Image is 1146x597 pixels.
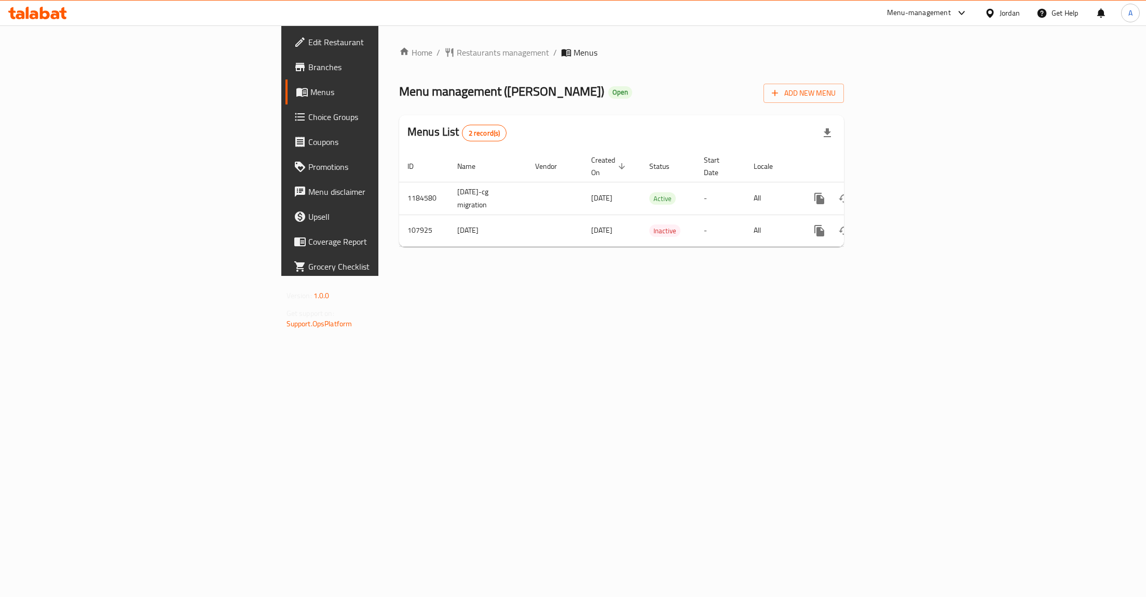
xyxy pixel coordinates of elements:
span: Coupons [308,136,465,148]
span: [DATE] [591,223,612,237]
span: 2 record(s) [462,128,507,138]
li: / [553,46,557,59]
span: Open [608,88,632,97]
td: - [695,215,745,246]
button: Add New Menu [763,84,844,103]
span: Vendor [535,160,570,173]
a: Coupons [285,129,473,154]
a: Grocery Checklist [285,254,473,279]
td: - [695,182,745,215]
span: Choice Groups [308,111,465,123]
span: Created On [591,154,629,179]
div: Inactive [649,224,680,237]
a: Promotions [285,154,473,179]
span: Menu disclaimer [308,185,465,198]
a: Menus [285,79,473,104]
span: Menus [574,46,597,59]
td: All [745,215,799,246]
a: Coverage Report [285,229,473,254]
td: All [745,182,799,215]
td: [DATE] [449,215,527,246]
span: 1.0.0 [313,289,330,302]
span: [DATE] [591,191,612,205]
span: Status [649,160,683,173]
span: Promotions [308,161,465,173]
a: Branches [285,55,473,79]
td: [DATE]-cg migration [449,182,527,215]
span: Coverage Report [308,235,465,248]
button: Change Status [832,186,857,211]
button: more [807,186,832,211]
div: Open [608,86,632,99]
span: Menu management ( [PERSON_NAME] ) [399,79,604,103]
h2: Menus List [407,124,507,141]
button: Change Status [832,218,857,243]
th: Actions [799,151,915,182]
span: Edit Restaurant [308,36,465,48]
span: Version: [286,289,312,302]
div: Jordan [1000,7,1020,19]
div: Menu-management [887,7,951,19]
div: Active [649,192,676,205]
span: Locale [754,160,786,173]
span: Restaurants management [457,46,549,59]
span: Add New Menu [772,87,836,100]
span: Upsell [308,210,465,223]
span: Active [649,193,676,205]
a: Restaurants management [444,46,549,59]
a: Edit Restaurant [285,30,473,55]
span: Get support on: [286,307,334,320]
span: Name [457,160,489,173]
a: Upsell [285,204,473,229]
table: enhanced table [399,151,915,247]
span: Start Date [704,154,733,179]
button: more [807,218,832,243]
a: Choice Groups [285,104,473,129]
span: ID [407,160,427,173]
div: Total records count [462,125,507,141]
a: Menu disclaimer [285,179,473,204]
span: A [1128,7,1133,19]
a: Support.OpsPlatform [286,317,352,330]
span: Menus [310,86,465,98]
nav: breadcrumb [399,46,844,59]
span: Inactive [649,225,680,237]
span: Branches [308,61,465,73]
div: Export file [815,121,840,145]
span: Grocery Checklist [308,260,465,273]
